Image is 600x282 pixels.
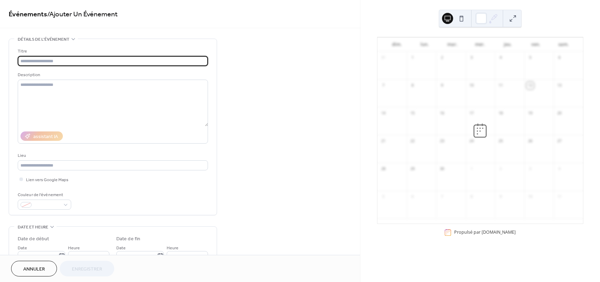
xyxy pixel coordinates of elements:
span: Date [116,244,126,252]
div: 5 [526,54,534,62]
div: 23 [438,137,446,145]
div: jeu. [494,38,522,51]
div: Titre [18,48,207,55]
div: 29 [409,165,416,173]
div: 13 [556,82,563,89]
div: 11 [556,193,563,201]
div: mer. [466,38,494,51]
div: 17 [468,110,475,117]
div: Date de début [18,235,49,243]
span: Heure [167,244,178,252]
div: 8 [409,82,416,89]
div: 8 [468,193,475,201]
div: 19 [526,110,534,117]
div: 1 [468,165,475,173]
span: Lien vers Google Maps [26,176,68,184]
div: 28 [380,165,387,173]
div: 7 [380,82,387,89]
div: 5 [380,193,387,201]
div: 1 [409,54,416,62]
div: 15 [409,110,416,117]
div: 4 [497,54,505,62]
div: ven. [522,38,550,51]
div: lun. [411,38,439,51]
div: 9 [438,82,446,89]
div: 2 [438,54,446,62]
div: mar. [439,38,466,51]
span: Annuler [23,266,45,273]
span: / Ajouter Un Événement [47,8,118,21]
div: 24 [468,137,475,145]
div: Lieu [18,152,207,159]
div: 20 [556,110,563,117]
div: Date de fin [116,235,140,243]
div: 12 [526,82,534,89]
div: 18 [497,110,505,117]
a: [DOMAIN_NAME] [482,229,516,235]
div: 6 [409,193,416,201]
div: Couleur de l'événement [18,191,70,199]
div: 26 [526,137,534,145]
div: 11 [497,82,505,89]
a: Événements [9,8,47,21]
div: Description [18,71,207,79]
div: 27 [556,137,563,145]
div: 7 [438,193,446,201]
div: 21 [380,137,387,145]
div: Propulsé par [454,229,516,235]
button: Annuler [11,261,57,276]
div: 16 [438,110,446,117]
span: Date et heure [18,224,48,231]
div: 10 [526,193,534,201]
div: sam. [550,38,577,51]
span: Détails de l’événement [18,36,69,43]
span: Date [18,244,27,252]
div: 6 [556,54,563,62]
div: 10 [468,82,475,89]
div: 9 [497,193,505,201]
span: Heure [68,244,80,252]
div: 3 [468,54,475,62]
div: 14 [380,110,387,117]
div: 30 [438,165,446,173]
div: dim. [383,38,411,51]
div: 31 [380,54,387,62]
div: 25 [497,137,505,145]
div: 22 [409,137,416,145]
div: 3 [526,165,534,173]
div: 2 [497,165,505,173]
div: 4 [556,165,563,173]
